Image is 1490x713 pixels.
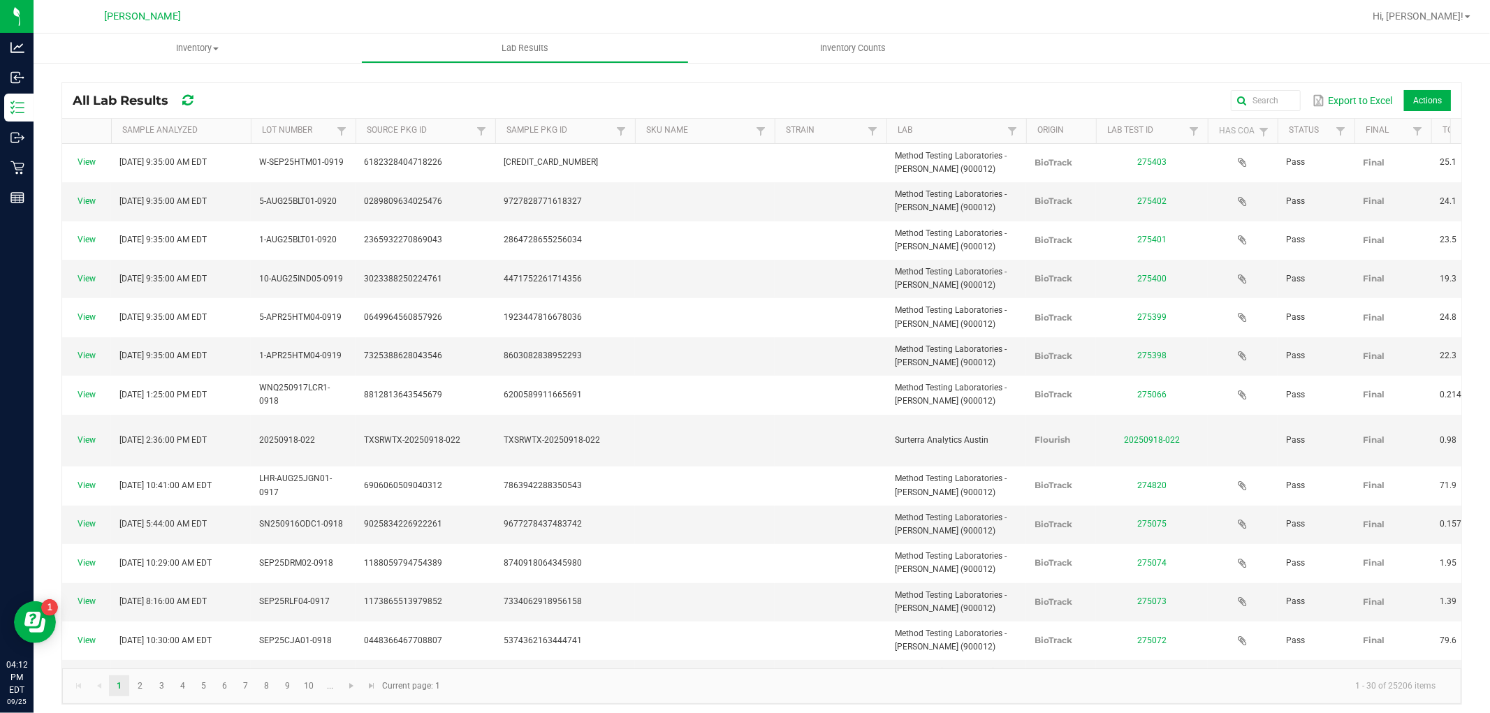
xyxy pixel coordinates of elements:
[1035,351,1072,361] span: BioTrack
[62,668,1461,704] kendo-pager: Current page: 1
[1363,480,1385,490] span: Final
[1035,235,1072,245] span: BioTrack
[78,274,96,284] a: View
[1035,312,1072,323] span: BioTrack
[152,675,172,696] a: Page 3
[364,480,442,490] span: 6906060509040312
[6,659,27,696] p: 04:12 PM EDT
[361,34,689,63] a: Lab Results
[1286,157,1305,167] span: Pass
[1332,122,1349,140] a: Filter
[78,435,96,445] a: View
[364,435,460,445] span: TXSRWTX-20250918-022
[895,228,1007,251] span: Method Testing Laboratories - [PERSON_NAME] (900012)
[78,196,96,206] a: View
[259,235,337,244] span: 1-AUG25BLT01-0920
[256,675,277,696] a: Page 8
[895,267,1007,290] span: Method Testing Laboratories - [PERSON_NAME] (900012)
[364,519,442,529] span: 9025834226922261
[895,629,1007,652] span: Method Testing Laboratories - [PERSON_NAME] (900012)
[73,89,231,112] div: All Lab Results
[1289,125,1331,136] a: StatusSortable
[122,125,245,136] a: Sample AnalyzedSortable
[119,157,207,167] span: [DATE] 9:35:00 AM EDT
[1137,312,1167,322] a: 275399
[362,675,382,696] a: Go to the last page
[1440,558,1456,568] span: 1.95
[1440,274,1456,284] span: 19.3
[504,274,582,284] span: 4471752261714356
[367,125,472,136] a: Source Pkg IDSortable
[78,519,96,529] a: View
[1440,519,1461,529] span: 0.157
[259,596,330,606] span: SEP25RLF04-0917
[78,312,96,322] a: View
[119,196,207,206] span: [DATE] 9:35:00 AM EDT
[1255,123,1272,140] a: Filter
[1035,519,1072,529] span: BioTrack
[1363,519,1385,529] span: Final
[504,635,582,645] span: 5374362163444741
[193,675,214,696] a: Page 5
[119,390,207,399] span: [DATE] 1:25:00 PM EDT
[1309,89,1396,112] button: Export to Excel
[346,680,357,691] span: Go to the next page
[1137,235,1167,244] a: 275401
[41,599,58,616] iframe: Resource center unread badge
[1107,125,1185,136] a: Lab Test IDSortable
[504,157,598,167] span: [CREDIT_CARD_NUMBER]
[259,157,344,167] span: W-SEP25HTM01-0919
[1035,389,1072,399] span: BioTrack
[504,196,582,206] span: 9727828771618327
[1035,480,1072,490] span: BioTrack
[10,101,24,115] inline-svg: Inventory
[1440,312,1456,322] span: 24.8
[895,473,1007,497] span: Method Testing Laboratories - [PERSON_NAME] (900012)
[506,125,612,136] a: Sample Pkg IDSortable
[104,10,181,22] span: [PERSON_NAME]
[1363,196,1385,206] span: Final
[119,435,207,445] span: [DATE] 2:36:00 PM EDT
[895,305,1007,328] span: Method Testing Laboratories - [PERSON_NAME] (900012)
[1286,558,1305,568] span: Pass
[364,235,442,244] span: 2365932270869043
[119,480,212,490] span: [DATE] 10:41:00 AM EDT
[1440,596,1456,606] span: 1.39
[1363,351,1385,361] span: Final
[1286,435,1305,445] span: Pass
[119,596,207,606] span: [DATE] 8:16:00 AM EDT
[1363,389,1385,399] span: Final
[1035,596,1072,607] span: BioTrack
[1363,557,1385,568] span: Final
[259,312,342,322] span: 5-APR25HTM04-0919
[1404,90,1451,111] li: Actions
[10,71,24,84] inline-svg: Inbound
[364,635,442,645] span: 0448366467708807
[78,480,96,490] a: View
[119,558,212,568] span: [DATE] 10:29:00 AM EDT
[1137,519,1167,529] a: 275075
[895,383,1007,406] span: Method Testing Laboratories - [PERSON_NAME] (900012)
[1440,157,1456,167] span: 25.1
[78,596,96,606] a: View
[504,558,582,568] span: 8740918064345980
[1035,635,1072,645] span: BioTrack
[364,274,442,284] span: 3023388250224761
[1363,635,1385,645] span: Final
[898,125,1003,136] a: LabSortable
[10,191,24,205] inline-svg: Reports
[259,274,343,284] span: 10-AUG25IND05-0919
[1363,596,1385,607] span: Final
[864,122,881,140] a: Filter
[259,196,337,206] span: 5-AUG25BLT01-0920
[895,513,1007,536] span: Method Testing Laboratories - [PERSON_NAME] (900012)
[1035,434,1070,445] span: Flourish
[1440,390,1461,399] span: 0.214
[364,558,442,568] span: 1188059794754389
[504,312,582,322] span: 1923447816678036
[342,675,362,696] a: Go to the next page
[1366,125,1408,136] a: FinalSortable
[1208,119,1278,144] th: Has CoA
